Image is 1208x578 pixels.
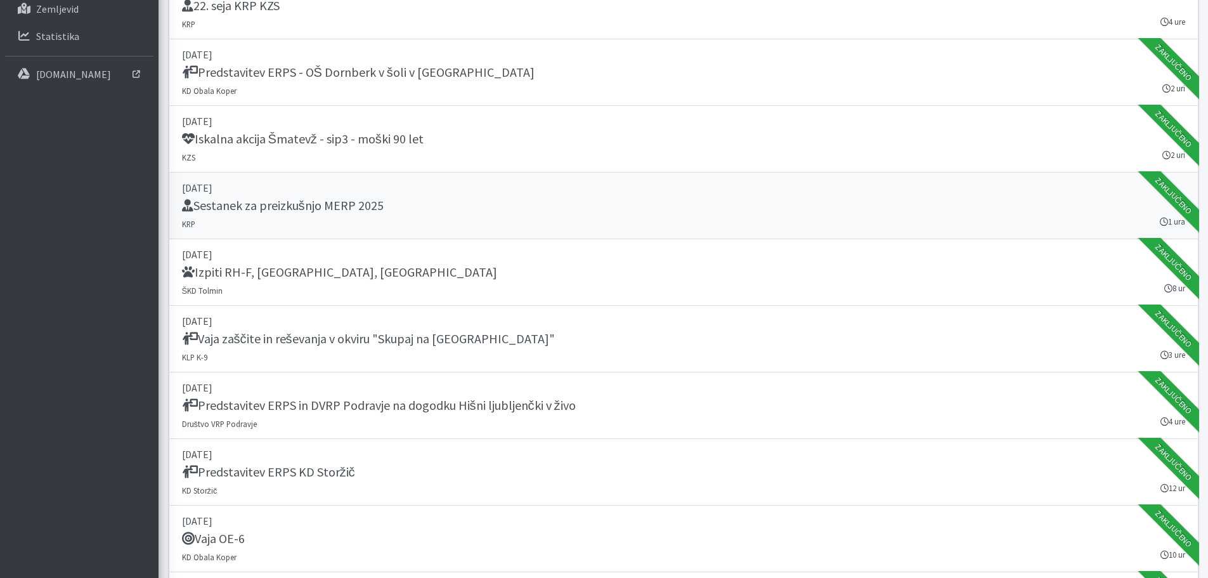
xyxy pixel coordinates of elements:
small: KRP [182,219,195,229]
small: KZS [182,152,195,162]
a: [DATE] Iskalna akcija Šmatevž - sip3 - moški 90 let KZS 2 uri Zaključeno [169,106,1198,173]
h5: Predstavitev ERPS in DVRP Podravje na dogodku Hišni ljubljenčki v živo [182,398,576,413]
small: KD Obala Koper [182,86,237,96]
h5: Predstavitev ERPS - OŠ Dornberk v šoli v [GEOGRAPHIC_DATA] [182,65,535,80]
small: 4 ure [1160,16,1185,28]
p: [DATE] [182,313,1185,329]
a: [DATE] Predstavitev ERPS - OŠ Dornberk v šoli v [GEOGRAPHIC_DATA] KD Obala Koper 2 uri Zaključeno [169,39,1198,106]
h5: Sestanek za preizkušnjo MERP 2025 [182,198,384,213]
small: Društvo VRP Podravje [182,419,257,429]
p: [DATE] [182,114,1185,129]
h5: Predstavitev ERPS KD Storžič [182,464,355,480]
small: ŠKD Tolmin [182,286,223,296]
a: [DATE] Vaja zaščite in reševanja v okviru "Skupaj na [GEOGRAPHIC_DATA]" KLP K-9 3 ure Zaključeno [169,306,1198,372]
a: [DOMAIN_NAME] [5,62,153,87]
a: [DATE] Sestanek za preizkušnjo MERP 2025 KRP 1 ura Zaključeno [169,173,1198,239]
a: [DATE] Izpiti RH-F, [GEOGRAPHIC_DATA], [GEOGRAPHIC_DATA] ŠKD Tolmin 8 ur Zaključeno [169,239,1198,306]
p: Statistika [36,30,79,43]
h5: Vaja zaščite in reševanja v okviru "Skupaj na [GEOGRAPHIC_DATA]" [182,331,555,346]
small: KD Obala Koper [182,552,237,562]
p: [DATE] [182,180,1185,195]
p: [DOMAIN_NAME] [36,68,111,81]
p: [DATE] [182,380,1185,395]
p: Zemljevid [36,3,79,15]
p: [DATE] [182,513,1185,529]
small: KRP [182,19,195,29]
h5: Vaja OE-6 [182,531,245,546]
p: [DATE] [182,47,1185,62]
p: [DATE] [182,447,1185,462]
h5: Iskalna akcija Šmatevž - sip3 - moški 90 let [182,131,424,147]
a: Statistika [5,23,153,49]
a: [DATE] Predstavitev ERPS in DVRP Podravje na dogodku Hišni ljubljenčki v živo Društvo VRP Podravj... [169,372,1198,439]
small: KD Storžič [182,485,218,496]
a: [DATE] Vaja OE-6 KD Obala Koper 10 ur Zaključeno [169,506,1198,572]
a: [DATE] Predstavitev ERPS KD Storžič KD Storžič 12 ur Zaključeno [169,439,1198,506]
small: KLP K-9 [182,352,207,362]
p: [DATE] [182,247,1185,262]
h5: Izpiti RH-F, [GEOGRAPHIC_DATA], [GEOGRAPHIC_DATA] [182,265,497,280]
